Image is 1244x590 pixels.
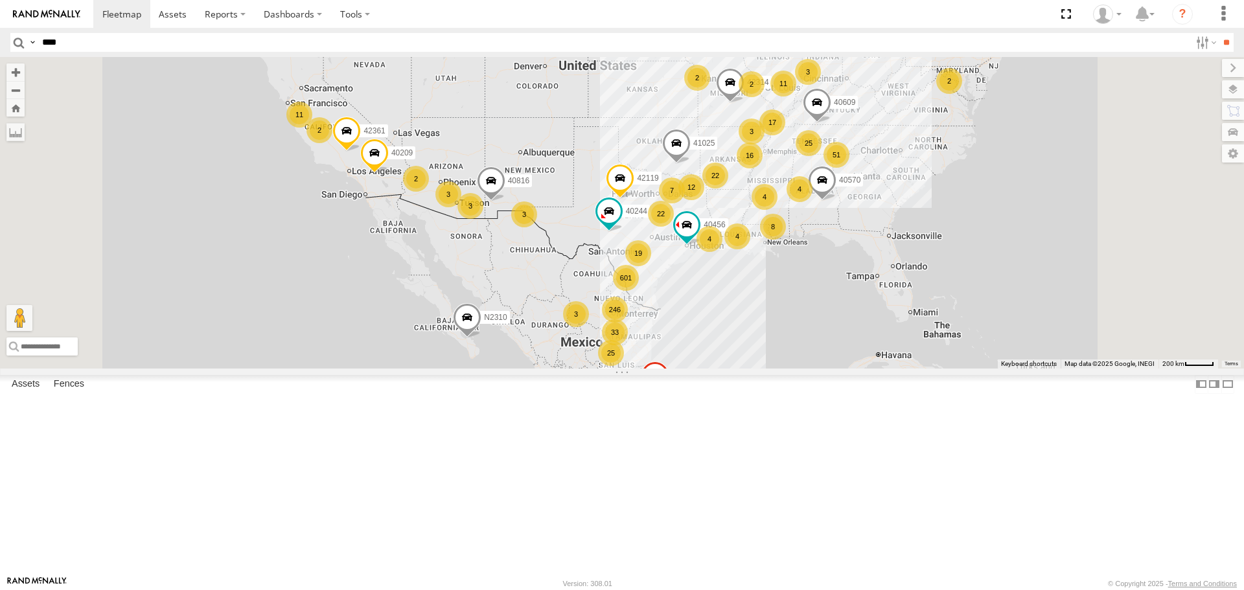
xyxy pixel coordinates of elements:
span: N2310 [484,313,507,323]
div: 4 [752,184,777,210]
div: 22 [702,163,728,188]
div: 4 [724,223,750,249]
div: 2 [739,71,765,97]
label: Fences [47,376,91,394]
span: 42361 [363,127,385,136]
div: 601 [613,265,639,291]
div: 3 [457,193,483,219]
a: Terms and Conditions [1168,580,1237,587]
div: 4 [787,176,812,202]
div: 11 [286,102,312,128]
span: 40209 [391,149,413,158]
div: 3 [795,59,821,85]
i: ? [1172,4,1193,25]
div: 2 [936,68,962,94]
img: rand-logo.svg [13,10,80,19]
div: 3 [739,119,765,144]
div: 25 [598,340,624,366]
span: 40456 [704,220,725,229]
span: 40244 [626,207,647,216]
button: Drag Pegman onto the map to open Street View [6,305,32,331]
div: 3 [435,181,461,207]
div: Caseta Laredo TX [1088,5,1126,24]
label: Hide Summary Table [1221,375,1234,394]
label: Assets [5,376,46,394]
div: 16 [737,142,763,168]
span: 40570 [839,176,860,185]
div: 2 [684,65,710,91]
span: 40816 [508,176,529,185]
button: Zoom out [6,81,25,99]
button: Keyboard shortcuts [1001,359,1057,369]
div: 11 [770,71,796,96]
label: Dock Summary Table to the Left [1195,375,1208,394]
label: Search Filter Options [1191,33,1219,52]
a: Visit our Website [7,577,67,590]
span: Map data ©2025 Google, INEGI [1065,360,1155,367]
div: 25 [796,130,822,156]
div: 4 [697,226,722,252]
label: Measure [6,123,25,141]
a: Terms (opens in new tab) [1225,361,1238,366]
div: 2 [403,166,429,192]
div: © Copyright 2025 - [1108,580,1237,587]
div: 3 [563,301,589,327]
div: 33 [602,319,628,345]
label: Map Settings [1222,144,1244,163]
label: Search Query [27,33,38,52]
div: 7 [659,177,685,203]
div: 51 [824,142,849,168]
div: 3 [511,201,537,227]
span: 42119 [637,174,658,183]
span: 40609 [834,98,855,107]
div: 17 [759,109,785,135]
button: Zoom Home [6,99,25,117]
div: 8 [760,214,786,240]
button: Map Scale: 200 km per 42 pixels [1158,359,1218,369]
div: 19 [625,240,651,266]
div: 22 [648,201,674,227]
button: Zoom in [6,63,25,81]
div: 246 [602,297,628,323]
span: 41025 [693,139,715,148]
div: Version: 308.01 [563,580,612,587]
span: 42314 [747,78,768,87]
div: 2 [306,117,332,143]
span: 200 km [1162,360,1184,367]
div: 12 [678,174,704,200]
label: Dock Summary Table to the Right [1208,375,1221,394]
